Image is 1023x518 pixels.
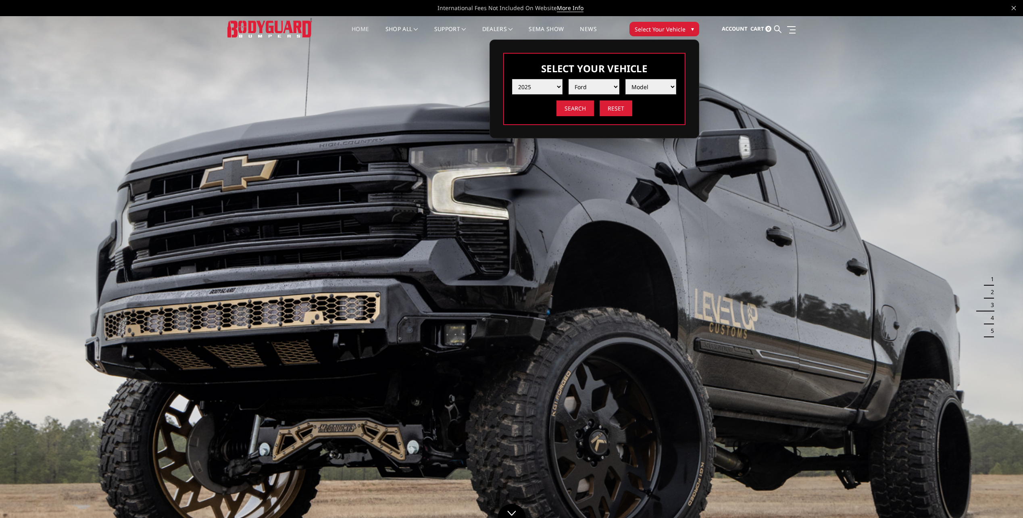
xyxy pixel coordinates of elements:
[600,100,632,116] input: Reset
[227,21,312,37] img: BODYGUARD BUMPERS
[529,26,564,42] a: SEMA Show
[557,4,583,12] a: More Info
[722,25,748,32] span: Account
[482,26,513,42] a: Dealers
[434,26,466,42] a: Support
[691,25,694,33] span: ▾
[765,26,771,32] span: 0
[750,18,771,40] a: Cart 0
[986,299,994,311] button: 3 of 5
[352,26,369,42] a: Home
[750,25,764,32] span: Cart
[722,18,748,40] a: Account
[986,311,994,324] button: 4 of 5
[498,504,526,518] a: Click to Down
[983,479,1023,518] iframe: Chat Widget
[986,273,994,286] button: 1 of 5
[629,22,699,36] button: Select Your Vehicle
[635,25,685,33] span: Select Your Vehicle
[986,286,994,299] button: 2 of 5
[986,324,994,337] button: 5 of 5
[385,26,418,42] a: shop all
[512,62,677,75] h3: Select Your Vehicle
[556,100,594,116] input: Search
[580,26,596,42] a: News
